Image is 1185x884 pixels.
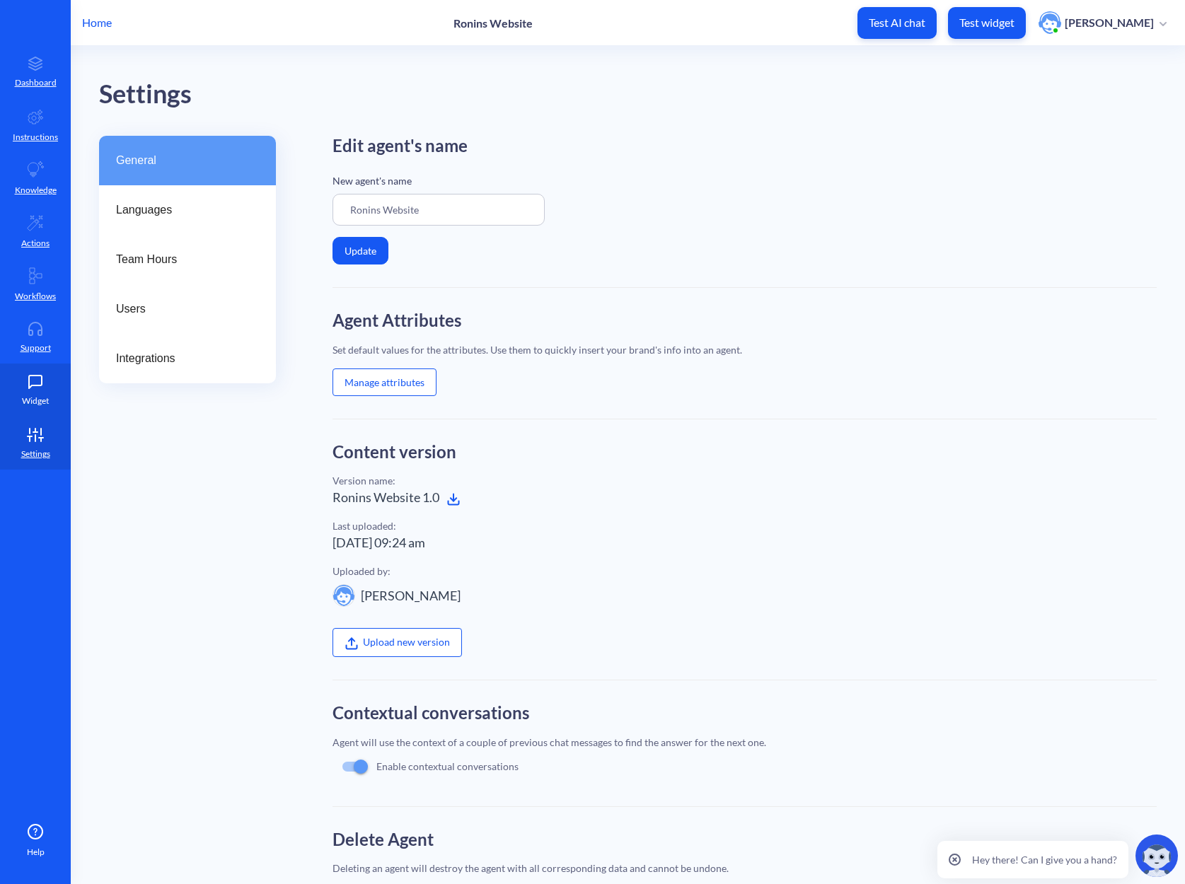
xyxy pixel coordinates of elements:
[333,237,388,264] button: Update
[333,861,1157,876] div: Deleting an agent will destroy the agent with all corresponding data and cannot be undone.
[1135,834,1178,877] img: copilot-icon.svg
[333,173,1157,188] p: New agent's name
[1065,15,1154,30] p: [PERSON_NAME]
[333,564,1157,578] div: Uploaded by:
[333,473,1157,488] div: Version name:
[116,350,248,367] span: Integrations
[959,16,1015,30] p: Test widget
[21,448,50,460] p: Settings
[1039,11,1061,34] img: user photo
[82,14,112,31] p: Home
[333,194,545,226] input: Enter agent Name
[15,290,56,303] p: Workflows
[333,830,1157,850] h2: Delete Agent
[99,235,276,284] a: Team Hours
[857,7,937,39] button: Test AI chat
[22,395,49,407] p: Widget
[116,301,248,318] span: Users
[116,251,248,268] span: Team Hours
[99,185,276,235] a: Languages
[333,310,1157,331] h2: Agent Attributes
[116,152,248,169] span: General
[1031,10,1174,35] button: user photo[PERSON_NAME]
[333,735,1157,750] div: Agent will use the context of a couple of previous chat messages to find the answer for the next ...
[13,131,58,144] p: Instructions
[333,368,437,396] button: Manage attributes
[99,284,276,334] a: Users
[948,7,1026,39] button: Test widget
[15,184,57,197] p: Knowledge
[333,342,1157,357] div: Set default values for the attributes. Use them to quickly insert your brand's info into an agent.
[333,488,1157,507] div: Ronins Website 1.0
[333,584,355,607] img: user image
[27,846,45,859] span: Help
[21,237,50,250] p: Actions
[333,703,1157,723] h2: Contextual conversations
[116,202,248,219] span: Languages
[333,442,1157,463] h2: Content version
[972,852,1117,867] p: Hey there! Can I give you a hand?
[333,533,1157,552] div: [DATE] 09:24 am
[333,518,1157,533] div: Last uploaded:
[99,136,276,185] a: General
[869,16,925,30] p: Test AI chat
[333,136,1157,156] h2: Edit agent's name
[453,16,533,30] p: Ronins Website
[99,334,276,383] a: Integrations
[361,586,461,605] div: [PERSON_NAME]
[376,759,519,774] p: Enable contextual conversations
[15,76,57,89] p: Dashboard
[21,342,51,354] p: Support
[99,74,1185,115] div: Settings
[333,628,462,656] label: Upload new version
